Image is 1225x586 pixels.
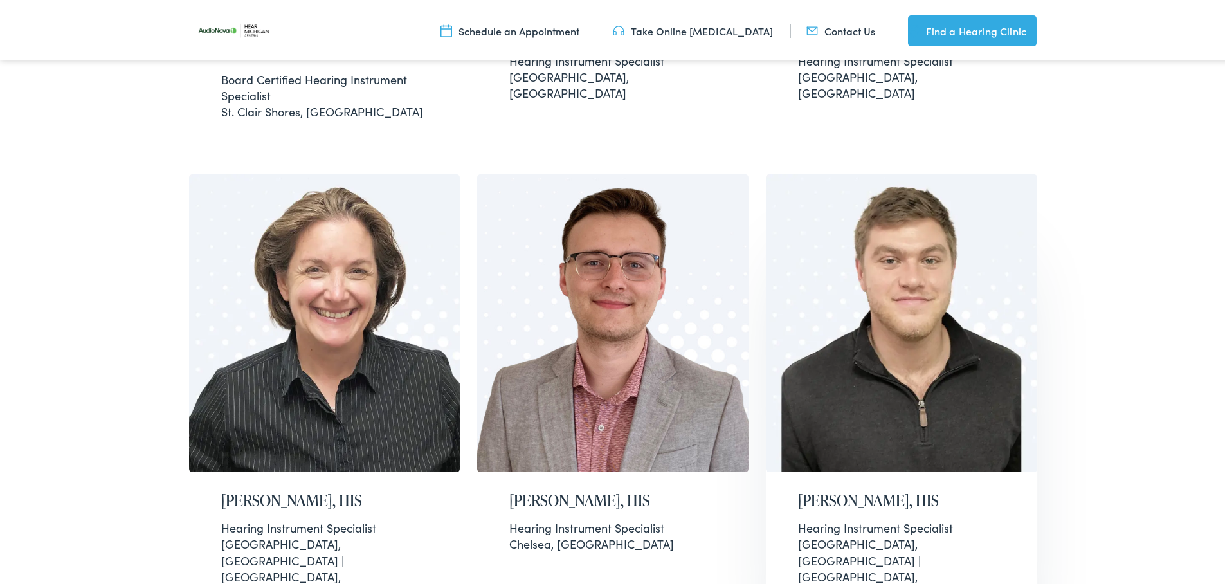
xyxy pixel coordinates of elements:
div: Hearing Instrument Specialist [509,50,716,66]
a: Take Online [MEDICAL_DATA] [613,21,773,35]
h2: [PERSON_NAME], HIS [509,489,716,508]
img: Garrett Hunt is a hearing instrument specialist at Hear Michigan Centers in Midland, MI. [477,172,749,470]
div: [GEOGRAPHIC_DATA], [GEOGRAPHIC_DATA] [798,50,1005,99]
a: Schedule an Appointment [440,21,579,35]
a: Find a Hearing Clinic [908,13,1037,44]
a: Contact Us [806,21,875,35]
div: Board Certified Hearing Instrument Specialist [221,69,428,101]
div: Hearing Instrument Specialist [798,50,1005,66]
h2: [PERSON_NAME], HIS [221,489,428,508]
div: Hearing Instrument Specialist [798,517,1005,533]
div: [GEOGRAPHIC_DATA], [GEOGRAPHIC_DATA] [509,50,716,99]
img: utility icon [806,21,818,35]
div: Hearing Instrument Specialist [509,517,716,533]
h2: [PERSON_NAME], HIS [798,489,1005,508]
img: utility icon [908,21,920,36]
div: St. Clair Shores, [GEOGRAPHIC_DATA] [221,69,428,118]
img: Elyse Russell is a hearing instrument specialist at Hear Michigan Centers in Hastings, MI. [189,172,460,470]
img: utility icon [440,21,452,35]
img: Jacob Giddin, HIS is a hearing instrument specialist at Hear Michigan Centers in Grand Rapids, MI. [766,172,1037,470]
div: Chelsea, [GEOGRAPHIC_DATA] [509,517,716,549]
h2: [PERSON_NAME], [GEOGRAPHIC_DATA]-HIS [221,22,428,59]
img: utility icon [613,21,624,35]
div: Hearing Instrument Specialist [221,517,428,533]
